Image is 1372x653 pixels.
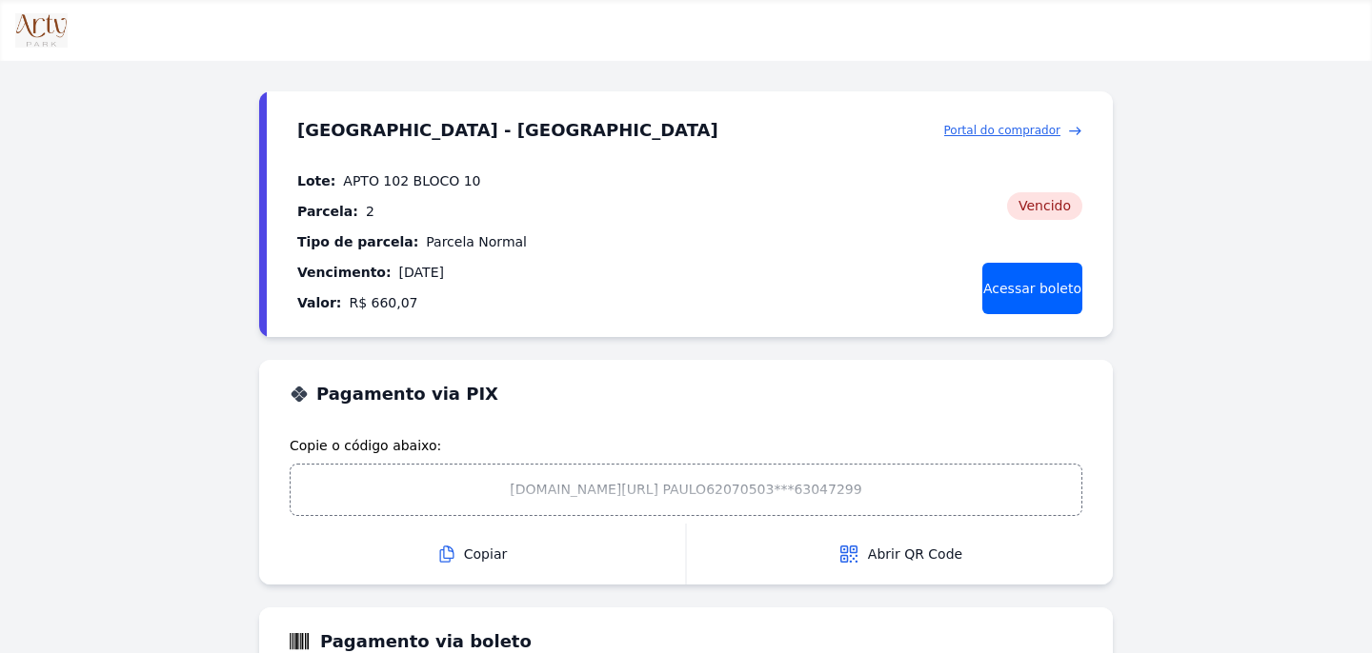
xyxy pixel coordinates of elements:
[366,200,374,223] dd: 2
[297,119,718,142] h3: [GEOGRAPHIC_DATA] - [GEOGRAPHIC_DATA]
[259,524,685,584] button: Copiar
[297,169,335,192] dt: Lote:
[290,436,1082,456] span: Copie o código abaixo:
[320,630,532,653] h3: Pagamento via boleto
[426,230,527,253] dd: Parcela Normal
[399,261,444,284] dd: [DATE]
[297,200,358,223] dt: Parcela:
[982,263,1082,314] a: Acessar boleto
[15,13,68,48] img: WhatsApp%20Image%202023-11-29%20at%2014.56.31.jpeg
[297,230,418,253] dt: Tipo de parcela:
[1068,124,1082,138] span: east
[343,169,480,192] dd: APTO 102 BLOCO 10
[349,291,417,314] dd: R$ 660,07
[297,261,392,284] dt: Vencimento:
[837,543,962,565] span: Abrir QR Code
[1007,192,1082,220] div: Vencido
[944,122,1061,139] span: Portal do comprador
[297,291,341,314] dt: Valor:
[316,383,498,406] h3: Pagamento via PIX
[259,544,685,564] span: Copiar
[944,122,1083,139] a: Portal do compradoreast
[687,524,1113,584] button: Abrir QR Code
